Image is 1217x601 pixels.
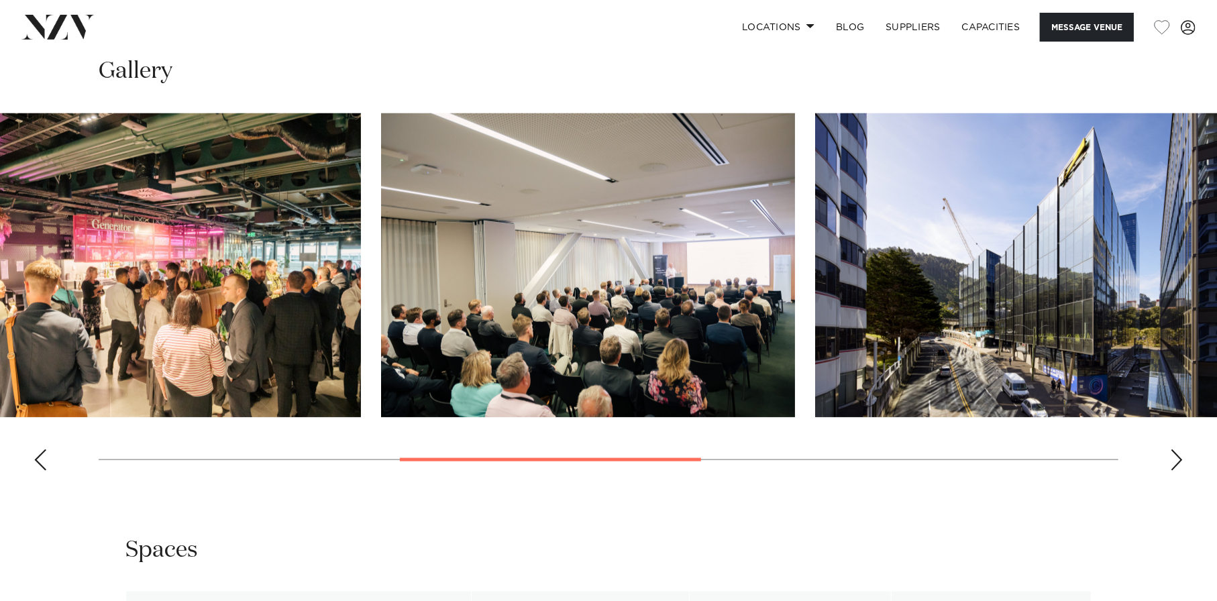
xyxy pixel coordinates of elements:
h2: Spaces [125,535,198,565]
a: Locations [731,13,825,42]
button: Message Venue [1040,13,1134,42]
h2: Gallery [99,56,172,87]
a: Capacities [951,13,1031,42]
swiper-slide: 4 / 8 [381,113,795,417]
a: BLOG [825,13,875,42]
a: SUPPLIERS [875,13,951,42]
img: nzv-logo.png [21,15,95,39]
